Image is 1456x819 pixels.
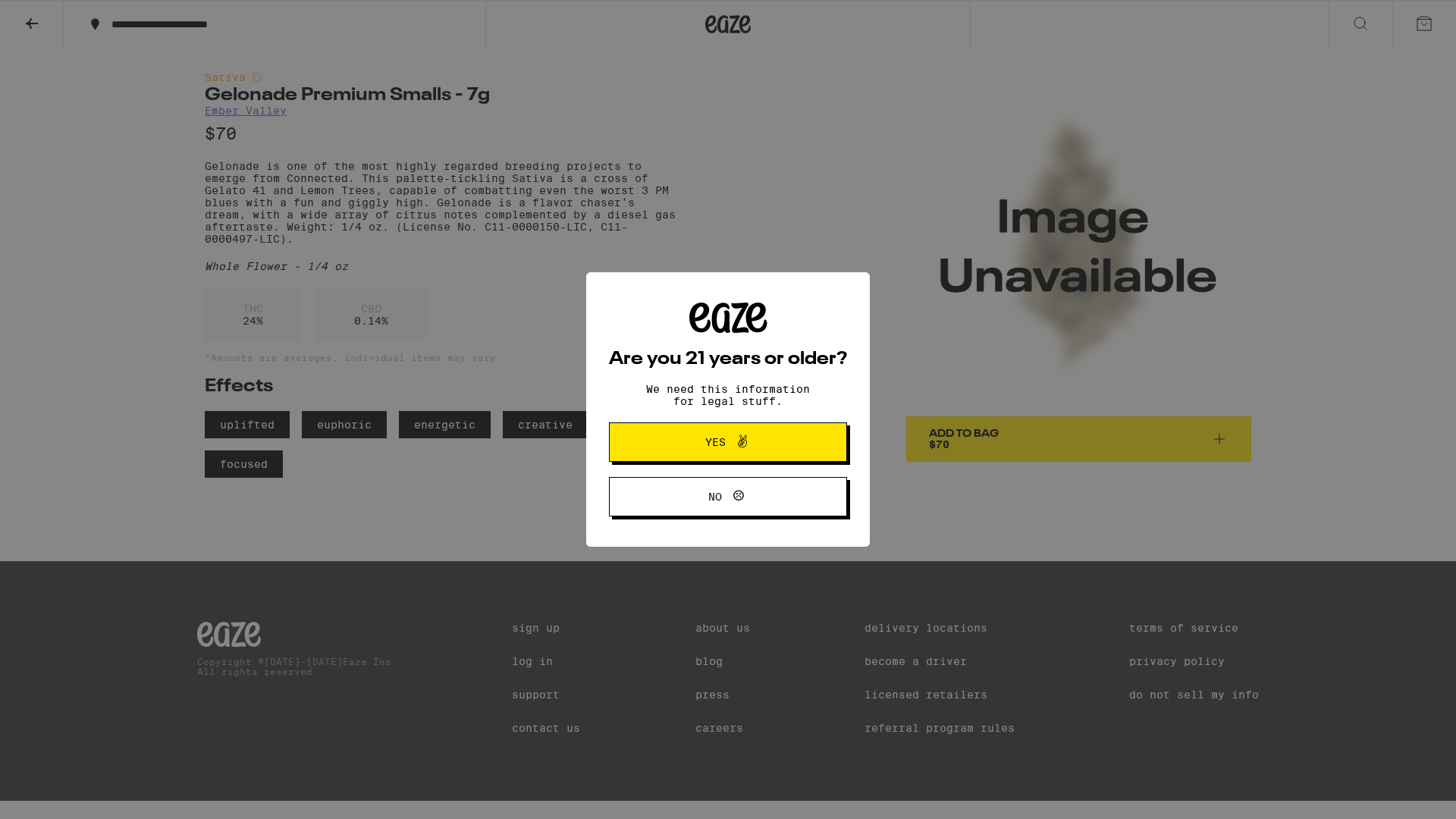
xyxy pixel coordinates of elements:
button: Yes [609,422,847,462]
span: No [708,491,722,502]
p: We need this information for legal stuff. [633,383,823,407]
span: Yes [705,437,726,447]
button: No [609,477,847,516]
h2: Are you 21 years or older? [609,350,847,369]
